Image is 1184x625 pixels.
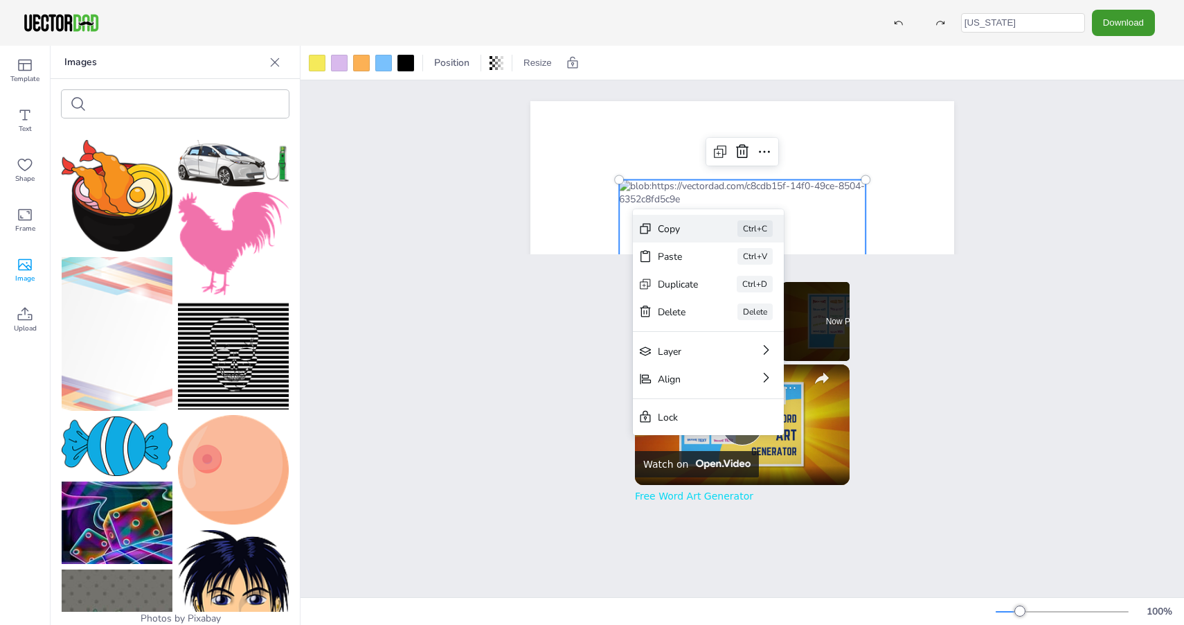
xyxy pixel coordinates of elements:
div: Align [658,373,720,386]
div: Ctrl+C [737,220,773,237]
div: Delete [737,303,773,320]
div: Ctrl+V [737,248,773,265]
span: Upload [14,323,37,334]
img: car-3321668_150.png [178,140,289,186]
span: Text [19,123,32,134]
button: Resize [518,52,557,74]
img: video of: Free Word Art Generator [635,364,850,485]
a: Watch on Open.Video [635,451,759,477]
img: noodle-3899206_150.png [62,140,172,252]
span: Frame [15,223,35,234]
span: Now Playing [826,317,872,326]
p: Images [64,46,264,79]
button: share [809,365,834,390]
div: Watch on [643,459,688,470]
span: Position [431,56,472,69]
div: Duplicate [658,278,698,291]
div: Paste [658,250,699,263]
div: Layer [658,345,720,358]
span: [US_STATE] [710,137,773,155]
span: Image [15,273,35,284]
div: 100 % [1142,605,1176,618]
a: Pixabay [188,612,221,625]
div: Photos by [51,612,300,625]
div: Copy [658,222,699,236]
img: boobs-2718690_150.png [178,415,289,525]
div: Lock [658,411,739,424]
span: Template [10,73,39,85]
img: Video channel logo [691,459,750,469]
img: skull-2759911_150.png [178,301,289,410]
input: template name [961,13,1085,33]
img: cock-1893885_150.png [178,192,289,295]
div: Video Player [635,364,850,485]
img: VectorDad-1.png [22,12,100,33]
img: given-67935_150.jpg [62,482,172,564]
a: Free Word Art Generator [635,491,753,502]
div: Ctrl+D [737,276,773,292]
img: candy-6887678_150.png [62,416,172,475]
img: background-1829559_150.png [62,257,172,411]
div: Delete [658,306,699,319]
button: Play Video [721,404,763,446]
button: Download [1092,10,1155,35]
span: Shape [15,173,35,184]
